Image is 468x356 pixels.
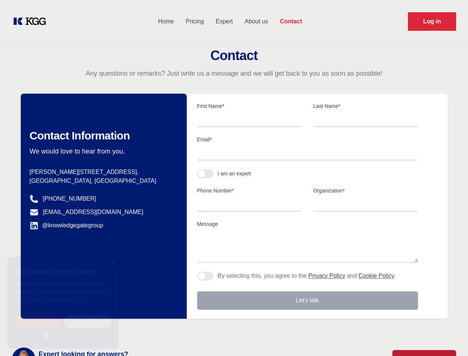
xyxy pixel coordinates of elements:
a: Cookie Policy [15,297,105,309]
div: This website uses cookies [15,263,111,280]
label: Message [197,220,418,228]
iframe: Chat Widget [431,320,468,356]
a: Contact [274,12,308,31]
a: Pricing [180,12,210,31]
a: About us [239,12,274,31]
span: This website uses cookies to improve user experience. By using our website you consent to all coo... [15,281,110,302]
div: I am an expert [218,170,251,177]
h2: Contact Information [30,129,175,142]
a: [PHONE_NUMBER] [43,194,96,203]
div: Accept all [15,315,60,328]
label: Organization* [313,187,418,194]
p: Any questions or remarks? Just write us a message and we will get back to you as soon as possible! [9,69,459,78]
a: @knowledgegategroup [30,221,103,230]
p: [PERSON_NAME][STREET_ADDRESS], [30,168,175,177]
a: Home [152,12,180,31]
label: First Name* [197,102,302,110]
div: Close [109,261,115,266]
a: KOL Knowledge Platform: Talk to Key External Experts (KEE) [12,16,52,27]
p: We would love to hear from you. [30,147,175,156]
a: Privacy Policy [308,273,345,279]
label: Email* [197,136,418,143]
a: [EMAIL_ADDRESS][DOMAIN_NAME] [43,208,143,217]
a: Request Demo [408,12,456,31]
h2: Contact [9,48,459,63]
div: Decline all [64,315,111,328]
p: [GEOGRAPHIC_DATA], [GEOGRAPHIC_DATA] [30,177,175,185]
p: By selecting this, you agree to the and . [218,271,396,280]
label: Phone Number* [197,187,302,194]
a: Cookie Policy [358,273,394,279]
div: Cookie settings [8,349,46,353]
label: Last Name* [313,102,418,110]
button: Let's talk [197,291,418,310]
a: Expert [210,12,239,31]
